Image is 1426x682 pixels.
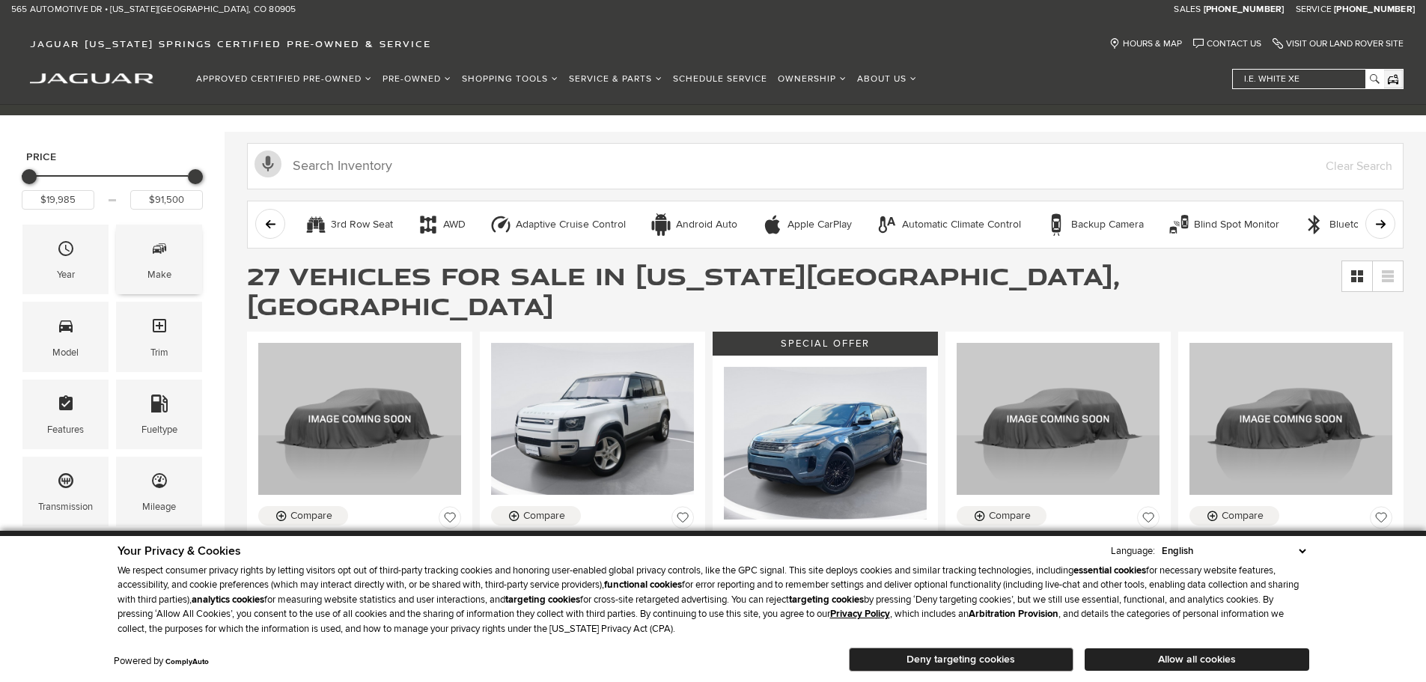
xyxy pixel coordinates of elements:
[761,213,784,236] div: Apple CarPlay
[255,209,285,239] button: scroll left
[516,218,626,231] div: Adaptive Cruise Control
[22,164,203,210] div: Price
[604,579,682,591] strong: functional cookies
[1329,218,1374,231] div: Bluetooth
[305,213,327,236] div: 3rd Row Seat
[1137,506,1160,535] button: Save Vehicle
[443,218,466,231] div: AWD
[1174,4,1201,15] span: Sales
[1233,70,1383,88] input: i.e. White XE
[377,66,457,92] a: Pre-Owned
[22,169,37,184] div: Minimum Price
[150,344,168,361] div: Trim
[165,657,209,666] a: ComplyAuto
[22,457,109,526] div: TransmissionTransmission
[118,564,1309,637] p: We respect consumer privacy rights by letting visitors opt out of third-party tracking cookies an...
[30,38,431,49] span: Jaguar [US_STATE] Springs Certified Pre-Owned & Service
[142,499,176,515] div: Mileage
[849,648,1073,672] button: Deny targeting cookies
[47,421,84,438] div: Features
[1295,209,1383,240] button: BluetoothBluetooth
[753,209,860,240] button: Apple CarPlayApple CarPlay
[130,190,203,210] input: Maximum
[409,209,474,240] button: AWDAWD
[147,267,171,283] div: Make
[1071,218,1144,231] div: Backup Camera
[1204,4,1285,16] a: [PHONE_NUMBER]
[1303,213,1326,236] div: Bluetooth
[331,218,393,231] div: 3rd Row Seat
[671,506,694,535] button: Save Vehicle
[830,608,890,620] a: Privacy Policy
[258,343,461,495] img: 2018 Land Rover Discovery HSE Luxury
[957,506,1046,526] button: Compare Vehicle
[116,457,202,526] div: MileageMileage
[1273,38,1404,49] a: Visit Our Land Rover Site
[1037,209,1152,240] button: Backup CameraBackup Camera
[490,213,512,236] div: Adaptive Cruise Control
[1194,218,1279,231] div: Blind Spot Monitor
[57,267,75,283] div: Year
[1085,648,1309,671] button: Allow all cookies
[1160,209,1288,240] button: Blind Spot MonitorBlind Spot Monitor
[150,468,168,499] span: Mileage
[114,657,209,666] div: Powered by
[22,380,109,449] div: FeaturesFeatures
[439,506,461,535] button: Save Vehicle
[902,218,1021,231] div: Automatic Climate Control
[150,391,168,421] span: Fueltype
[52,344,79,361] div: Model
[787,218,852,231] div: Apple CarPlay
[523,509,565,523] div: Compare
[22,190,94,210] input: Minimum
[642,209,746,240] button: Android AutoAndroid Auto
[22,302,109,371] div: ModelModel
[57,313,75,344] span: Model
[481,209,634,240] button: Adaptive Cruise ControlAdaptive Cruise Control
[1109,38,1182,49] a: Hours & Map
[1073,564,1146,576] strong: essential cookies
[22,38,439,49] a: Jaguar [US_STATE] Springs Certified Pre-Owned & Service
[247,143,1404,189] input: Search Inventory
[1111,546,1155,556] div: Language:
[1189,506,1279,526] button: Compare Vehicle
[668,66,773,92] a: Schedule Service
[247,258,1120,323] span: 27 Vehicles for Sale in [US_STATE][GEOGRAPHIC_DATA], [GEOGRAPHIC_DATA]
[852,66,922,92] a: About Us
[491,343,694,495] img: 2020 Land Rover Defender 110 SE
[11,4,296,16] a: 565 Automotive Dr • [US_STATE][GEOGRAPHIC_DATA], CO 80905
[30,71,153,84] a: jaguar
[57,236,75,267] span: Year
[191,66,377,92] a: Approved Certified Pre-Owned
[1370,506,1392,535] button: Save Vehicle
[116,380,202,449] div: FueltypeFueltype
[290,509,332,523] div: Compare
[491,506,581,526] button: Compare Vehicle
[773,66,852,92] a: Ownership
[150,236,168,267] span: Make
[1158,544,1309,558] select: Language Select
[57,468,75,499] span: Transmission
[724,367,927,519] img: 2025 Land Rover Range Rover Evoque S
[1193,38,1261,49] a: Contact Us
[957,343,1160,495] img: 2025 Land Rover Defender 110 S
[26,150,198,164] h5: Price
[676,218,737,231] div: Android Auto
[789,594,864,606] strong: targeting cookies
[417,213,439,236] div: AWD
[191,66,922,92] nav: Main Navigation
[57,391,75,421] span: Features
[1189,343,1392,495] img: 2025 Land Rover Defender 110 S
[1222,509,1264,523] div: Compare
[30,73,153,84] img: Jaguar
[22,225,109,294] div: YearYear
[188,169,203,184] div: Maximum Price
[116,302,202,371] div: TrimTrim
[255,150,281,177] svg: Click to toggle on voice search
[1168,213,1190,236] div: Blind Spot Monitor
[457,66,564,92] a: Shopping Tools
[296,209,401,240] button: 3rd Row Seat3rd Row Seat
[1334,4,1415,16] a: [PHONE_NUMBER]
[876,213,898,236] div: Automatic Climate Control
